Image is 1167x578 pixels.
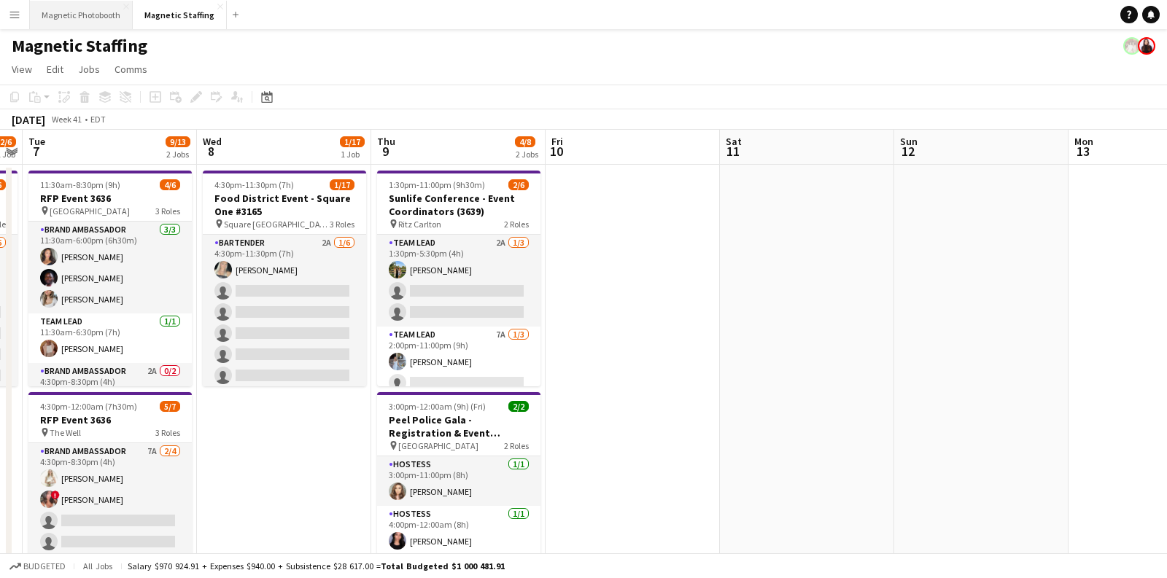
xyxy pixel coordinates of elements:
[6,60,38,79] a: View
[377,413,540,440] h3: Peel Police Gala - Registration & Event Support (3111)
[504,440,529,451] span: 2 Roles
[26,143,45,160] span: 7
[203,192,366,218] h3: Food District Event - Square One #3165
[28,171,192,386] app-job-card: 11:30am-8:30pm (9h)4/6RFP Event 3636 [GEOGRAPHIC_DATA]3 RolesBrand Ambassador3/311:30am-6:00pm (6...
[160,179,180,190] span: 4/6
[40,401,160,412] span: 4:30pm-12:00am (7h30m) (Wed)
[30,1,133,29] button: Magnetic Photobooth
[28,135,45,148] span: Tue
[330,179,354,190] span: 1/17
[28,192,192,205] h3: RFP Event 3636
[377,135,395,148] span: Thu
[1123,37,1141,55] app-user-avatar: Kara & Monika
[389,179,485,190] span: 1:30pm-11:00pm (9h30m)
[377,327,540,418] app-card-role: Team Lead7A1/32:00pm-11:00pm (9h)[PERSON_NAME]
[377,235,540,327] app-card-role: Team Lead2A1/31:30pm-5:30pm (4h)[PERSON_NAME]
[50,206,130,216] span: [GEOGRAPHIC_DATA]
[78,63,100,76] span: Jobs
[90,114,106,125] div: EDT
[72,60,106,79] a: Jobs
[12,63,32,76] span: View
[51,491,60,499] span: !
[133,1,227,29] button: Magnetic Staffing
[7,558,68,574] button: Budgeted
[398,219,441,230] span: Ritz Carlton
[80,561,115,571] span: All jobs
[50,427,81,438] span: The Well
[504,219,529,230] span: 2 Roles
[203,235,366,390] app-card-role: Bartender2A1/64:30pm-11:30pm (7h)[PERSON_NAME]
[28,222,192,313] app-card-role: Brand Ambassador3/311:30am-6:00pm (6h30m)[PERSON_NAME][PERSON_NAME][PERSON_NAME]
[166,136,190,147] span: 9/13
[389,401,486,412] span: 3:00pm-12:00am (9h) (Fri)
[515,136,535,147] span: 4/8
[155,427,180,438] span: 3 Roles
[551,135,563,148] span: Fri
[109,60,153,79] a: Comms
[377,506,540,555] app-card-role: Hostess1/14:00pm-12:00am (8h)[PERSON_NAME]
[115,63,147,76] span: Comms
[508,401,529,412] span: 2/2
[155,206,180,216] span: 3 Roles
[377,171,540,386] app-job-card: 1:30pm-11:00pm (9h30m)2/6Sunlife Conference - Event Coordinators (3639) Ritz Carlton2 RolesTeam L...
[214,179,294,190] span: 4:30pm-11:30pm (7h)
[23,561,66,571] span: Budgeted
[516,149,538,160] div: 2 Jobs
[377,456,540,506] app-card-role: Hostess1/13:00pm-11:00pm (8h)[PERSON_NAME]
[201,143,222,160] span: 8
[12,112,45,127] div: [DATE]
[160,401,180,412] span: 5/7
[166,149,190,160] div: 2 Jobs
[48,114,85,125] span: Week 41
[1138,37,1155,55] app-user-avatar: Maria Lopes
[203,135,222,148] span: Wed
[1074,135,1093,148] span: Mon
[28,443,192,556] app-card-role: Brand Ambassador7A2/44:30pm-8:30pm (4h)[PERSON_NAME]![PERSON_NAME]
[224,219,330,230] span: Square [GEOGRAPHIC_DATA]
[12,35,147,57] h1: Magnetic Staffing
[128,561,505,571] div: Salary $970 924.91 + Expenses $940.00 + Subsistence $28 617.00 =
[726,135,742,148] span: Sat
[898,143,918,160] span: 12
[28,363,192,434] app-card-role: Brand Ambassador2A0/24:30pm-8:30pm (4h)
[508,179,529,190] span: 2/6
[724,143,742,160] span: 11
[28,413,192,426] h3: RFP Event 3636
[381,561,505,571] span: Total Budgeted $1 000 481.91
[398,440,478,451] span: [GEOGRAPHIC_DATA]
[330,219,354,230] span: 3 Roles
[377,392,540,555] app-job-card: 3:00pm-12:00am (9h) (Fri)2/2Peel Police Gala - Registration & Event Support (3111) [GEOGRAPHIC_DA...
[340,136,365,147] span: 1/17
[375,143,395,160] span: 9
[28,313,192,363] app-card-role: Team Lead1/111:30am-6:30pm (7h)[PERSON_NAME]
[900,135,918,148] span: Sun
[377,192,540,218] h3: Sunlife Conference - Event Coordinators (3639)
[1072,143,1093,160] span: 13
[203,171,366,386] app-job-card: 4:30pm-11:30pm (7h)1/17Food District Event - Square One #3165 Square [GEOGRAPHIC_DATA]3 RolesBart...
[47,63,63,76] span: Edit
[41,60,69,79] a: Edit
[341,149,364,160] div: 1 Job
[549,143,563,160] span: 10
[40,179,120,190] span: 11:30am-8:30pm (9h)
